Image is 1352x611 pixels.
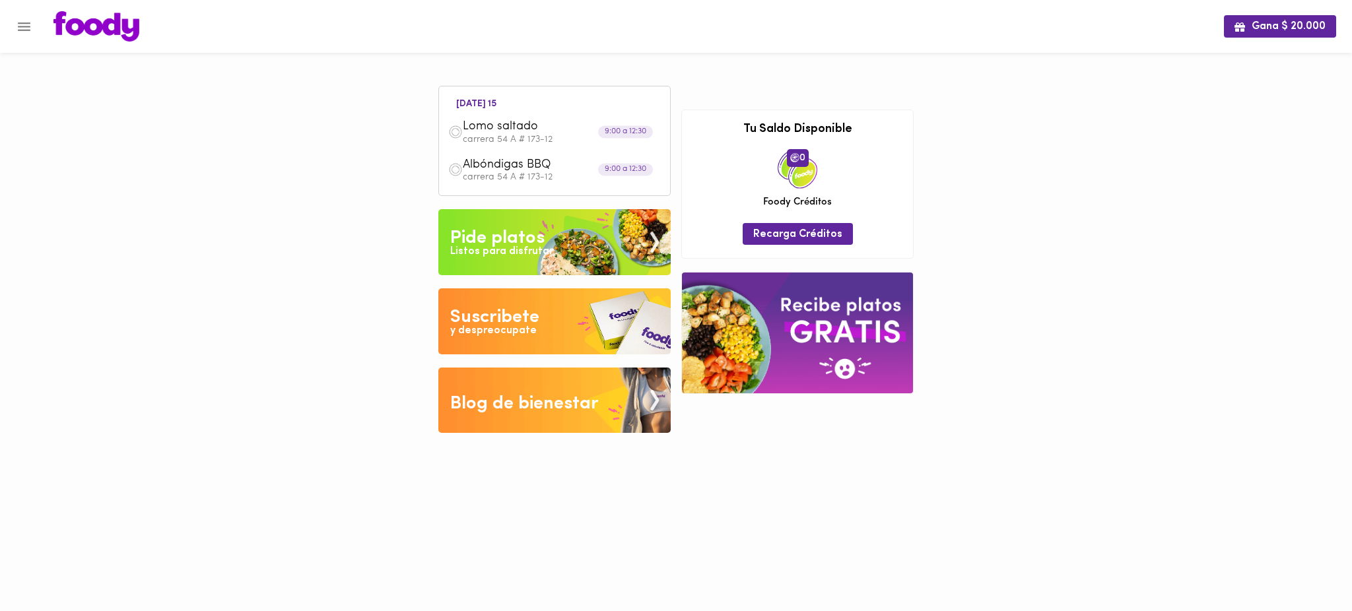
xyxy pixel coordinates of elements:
[448,125,463,139] img: dish.png
[463,119,615,135] span: Lomo saltado
[463,135,661,145] p: carrera 54 A # 173-12
[438,209,671,275] img: Pide un Platos
[787,149,809,166] span: 0
[450,323,537,338] div: y despreocupate
[1275,534,1339,598] iframe: Messagebird Livechat Widget
[598,125,653,138] div: 9:00 a 12:30
[463,173,661,182] p: carrera 54 A # 173-12
[450,304,539,331] div: Suscribete
[438,368,671,434] img: Blog de bienestar
[753,228,842,241] span: Recarga Créditos
[763,195,832,209] span: Foody Créditos
[446,96,507,109] li: [DATE] 15
[743,223,853,245] button: Recarga Créditos
[692,123,903,137] h3: Tu Saldo Disponible
[1224,15,1336,37] button: Gana $ 20.000
[778,149,817,189] img: credits-package.png
[450,225,545,251] div: Pide platos
[450,391,599,417] div: Blog de bienestar
[53,11,139,42] img: logo.png
[463,158,615,173] span: Albóndigas BBQ
[438,288,671,354] img: Disfruta bajar de peso
[790,153,799,162] img: foody-creditos.png
[8,11,40,43] button: Menu
[1234,20,1326,33] span: Gana $ 20.000
[598,164,653,176] div: 9:00 a 12:30
[450,244,553,259] div: Listos para disfrutar
[448,162,463,177] img: dish.png
[682,273,913,393] img: referral-banner.png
